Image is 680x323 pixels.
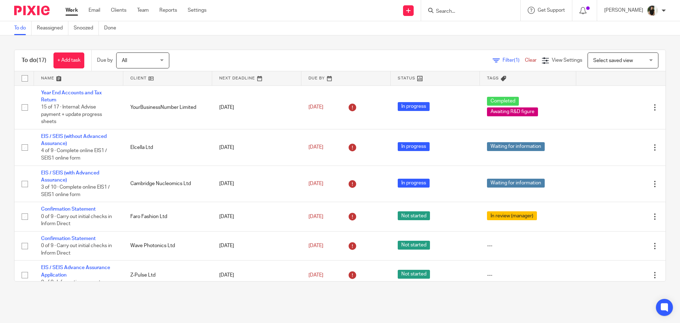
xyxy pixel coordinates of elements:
[159,7,177,14] a: Reports
[122,58,127,63] span: All
[212,231,301,260] td: [DATE]
[22,57,46,64] h1: To do
[398,241,430,250] span: Not started
[41,236,96,241] a: Confirmation Statement
[41,149,107,161] span: 4 of 9 · Complete online EIS1 / SEIS1 online form
[212,129,301,166] td: [DATE]
[487,107,538,116] span: Awaiting R&D figure
[647,5,658,16] img: Janice%20Tang.jpeg
[487,76,499,80] span: Tags
[435,9,499,15] input: Search
[308,145,323,150] span: [DATE]
[212,261,301,290] td: [DATE]
[487,242,569,249] div: ---
[487,142,545,151] span: Waiting for information
[137,7,149,14] a: Team
[503,58,525,63] span: Filter
[593,58,633,63] span: Select saved view
[538,8,565,13] span: Get Support
[123,202,212,231] td: Faro Fashion Ltd
[552,58,582,63] span: View Settings
[41,90,102,102] a: Year End Accounts and Tax Return
[97,57,113,64] p: Due by
[111,7,126,14] a: Clients
[41,243,112,256] span: 0 of 9 · Carry out initial checks in Inform Direct
[525,58,537,63] a: Clear
[74,21,99,35] a: Snoozed
[66,7,78,14] a: Work
[41,171,99,183] a: EIS / SEIS (with Advanced Assurance)
[41,134,107,146] a: EIS / SEIS (without Advanced Assurance)
[398,211,430,220] span: Not started
[308,181,323,186] span: [DATE]
[308,243,323,248] span: [DATE]
[41,185,110,197] span: 3 of 10 · Complete online EIS1 / SEIS1 online form
[123,166,212,202] td: Cambridge Nucleomics Ltd
[398,179,430,188] span: In progress
[398,270,430,279] span: Not started
[487,211,537,220] span: In review (manager)
[487,179,545,188] span: Waiting for information
[41,280,101,285] span: 0 of 8 · Information request
[123,85,212,129] td: YourBusinessNumber Limited
[398,142,430,151] span: In progress
[53,52,84,68] a: + Add task
[487,97,519,106] span: Completed
[41,214,112,227] span: 0 of 9 · Carry out initial checks in Inform Direct
[212,202,301,231] td: [DATE]
[41,207,96,212] a: Confirmation Statement
[123,231,212,260] td: Wave Photonics Ltd
[398,102,430,111] span: In progress
[123,129,212,166] td: Elcella Ltd
[604,7,643,14] p: [PERSON_NAME]
[487,272,569,279] div: ---
[123,261,212,290] td: Z-Pulse Ltd
[308,273,323,278] span: [DATE]
[41,105,102,124] span: 15 of 17 · Internal: Advise payment + update progress sheets
[188,7,206,14] a: Settings
[104,21,121,35] a: Done
[14,6,50,15] img: Pixie
[36,57,46,63] span: (17)
[212,166,301,202] td: [DATE]
[212,85,301,129] td: [DATE]
[308,214,323,219] span: [DATE]
[41,265,110,277] a: EIS / SEIS Advance Assurance Application
[514,58,520,63] span: (1)
[89,7,100,14] a: Email
[308,105,323,110] span: [DATE]
[37,21,68,35] a: Reassigned
[14,21,32,35] a: To do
